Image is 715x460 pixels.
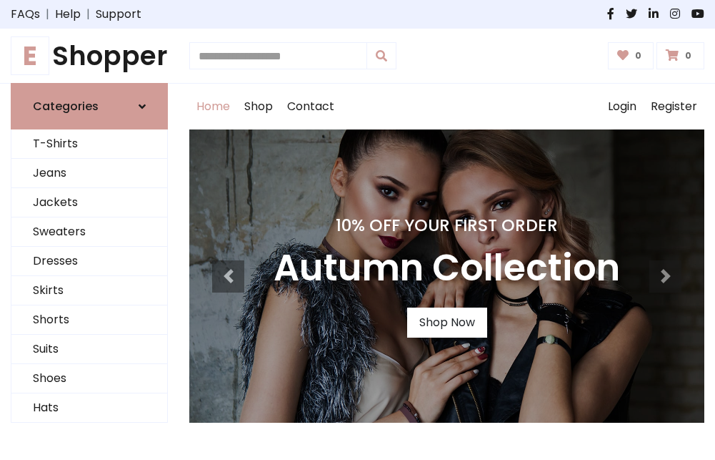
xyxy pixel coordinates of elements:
[11,393,167,423] a: Hats
[11,364,167,393] a: Shoes
[81,6,96,23] span: |
[11,188,167,217] a: Jackets
[11,305,167,335] a: Shorts
[11,159,167,188] a: Jeans
[631,49,645,62] span: 0
[681,49,695,62] span: 0
[96,6,141,23] a: Support
[601,84,644,129] a: Login
[11,276,167,305] a: Skirts
[11,129,167,159] a: T-Shirts
[656,42,704,69] a: 0
[274,215,620,235] h4: 10% Off Your First Order
[237,84,280,129] a: Shop
[407,308,487,338] a: Shop Now
[11,40,168,72] h1: Shopper
[11,217,167,247] a: Sweaters
[11,40,168,72] a: EShopper
[11,6,40,23] a: FAQs
[11,83,168,129] a: Categories
[33,99,99,113] h6: Categories
[40,6,55,23] span: |
[189,84,237,129] a: Home
[644,84,704,129] a: Register
[11,247,167,276] a: Dresses
[11,335,167,364] a: Suits
[55,6,81,23] a: Help
[274,247,620,290] h3: Autumn Collection
[280,84,341,129] a: Contact
[608,42,654,69] a: 0
[11,36,49,75] span: E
